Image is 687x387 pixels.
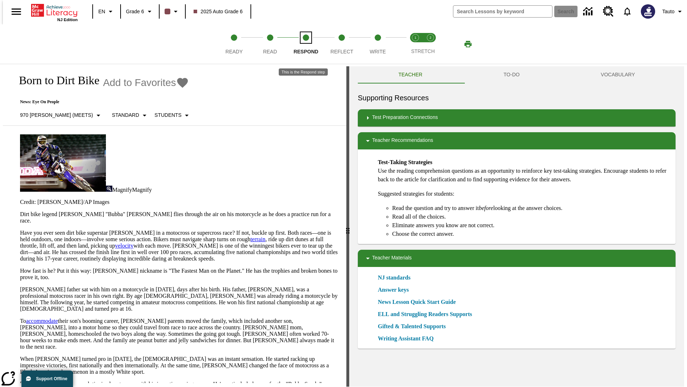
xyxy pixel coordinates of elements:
[279,68,328,76] div: This is the Respond step
[659,5,687,18] button: Profile/Settings
[579,2,599,21] a: Data Center
[20,318,338,350] p: To their son's booming career, [PERSON_NAME] parents moved the family, which included another son...
[411,48,435,54] span: STRETCH
[414,36,416,39] text: 1
[20,199,338,205] p: Credit: [PERSON_NAME]/AP Images
[20,286,338,312] p: [PERSON_NAME] father sat with him on a motorcycle in [DATE], days after his birth. His father, [P...
[378,310,476,319] a: ELL and Struggling Readers Supports
[463,66,560,83] button: TO-DO
[453,6,552,17] input: search field
[213,24,255,64] button: Ready step 1 of 5
[152,109,194,122] button: Select Student
[641,4,655,19] img: Avatar
[378,286,409,294] a: Answer keys, Will open in new browser window or tab
[249,24,291,64] button: Read step 2 of 5
[358,66,676,83] div: Instructional Panel Tabs
[378,158,670,184] p: Use the reading comprehension questions as an opportunity to reinforce key test-taking strategies...
[285,24,327,64] button: Respond step 3 of 5
[103,76,189,89] button: Add to Favorites - Born to Dirt Bike
[357,24,399,64] button: Write step 5 of 5
[26,318,58,324] a: accommodate
[378,190,670,198] p: Suggested strategies for students:
[560,66,676,83] button: VOCABULARY
[358,250,676,267] div: Teacher Materials
[98,8,105,15] span: EN
[36,376,67,381] span: Support Offline
[358,66,463,83] button: Teacher
[11,74,99,87] h1: Born to Dirt Bike
[346,66,349,387] div: Press Enter or Spacebar and then press right and left arrow keys to move the slider
[132,187,152,193] span: Magnify
[21,371,73,387] button: Support Offline
[225,49,243,54] span: Ready
[20,230,338,262] p: Have you ever seen dirt bike superstar [PERSON_NAME] in a motocross or supercross race? If not, b...
[263,49,277,54] span: Read
[637,2,659,21] button: Select a new avatar
[31,3,78,22] div: Home
[420,24,441,64] button: Stretch Respond step 2 of 2
[378,159,432,165] strong: Test-Taking Strategies
[17,109,106,122] button: Select Lexile, 970 Lexile (Meets)
[112,187,132,193] span: Magnify
[106,186,112,192] img: Magnify
[250,236,265,242] a: terrain
[11,99,194,105] p: News: Eye On People
[20,211,338,224] p: Dirt bike legend [PERSON_NAME] "Bubba" [PERSON_NAME] flies through the air on his motorcycle as h...
[321,24,362,64] button: Reflect step 4 of 5
[378,334,438,343] a: Writing Assistant FAQ
[115,243,133,249] a: velocity
[123,5,157,18] button: Grade: Grade 6, Select a grade
[103,77,176,89] span: Add to Favorites
[349,66,684,387] div: activity
[20,268,338,281] p: How fast is he? Put it this way: [PERSON_NAME] nickname is "The Fastest Man on the Planet." He ha...
[372,114,438,122] p: Test Preparation Connections
[392,204,670,212] li: Read the question and try to answer it looking at the answer choices.
[57,18,78,22] span: NJ Edition
[358,109,676,126] div: Test Preparation Connections
[293,49,318,54] span: Respond
[392,212,670,221] li: Read all of the choices.
[20,111,93,119] p: 970 [PERSON_NAME] (Meets)
[112,111,139,119] p: Standard
[155,111,181,119] p: Students
[95,5,118,18] button: Language: EN, Select a language
[405,24,426,64] button: Stretch Read step 1 of 2
[372,137,433,145] p: Teacher Recommendations
[358,92,676,104] h6: Supporting Resources
[479,205,493,211] em: before
[370,49,386,54] span: Write
[194,8,243,15] span: 2025 Auto Grade 6
[378,273,415,282] a: NJ standards
[20,356,338,375] p: When [PERSON_NAME] turned pro in [DATE], the [DEMOGRAPHIC_DATA] was an instant sensation. He star...
[109,109,152,122] button: Scaffolds, Standard
[457,38,479,51] button: Print
[378,322,450,331] a: Gifted & Talented Supports
[392,221,670,230] li: Eliminate answers you know are not correct.
[392,230,670,238] li: Choose the correct answer.
[599,2,618,21] a: Resource Center, Will open in new tab
[378,298,456,306] a: News Lesson Quick Start Guide, Will open in new browser window or tab
[162,5,183,18] button: Class color is dark brown. Change class color
[429,36,431,39] text: 2
[126,8,144,15] span: Grade 6
[662,8,674,15] span: Tauto
[6,1,27,22] button: Open side menu
[331,49,354,54] span: Reflect
[20,134,106,192] img: Motocross racer James Stewart flies through the air on his dirt bike.
[358,132,676,149] div: Teacher Recommendations
[3,66,346,383] div: reading
[618,2,637,21] a: Notifications
[372,254,412,263] p: Teacher Materials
